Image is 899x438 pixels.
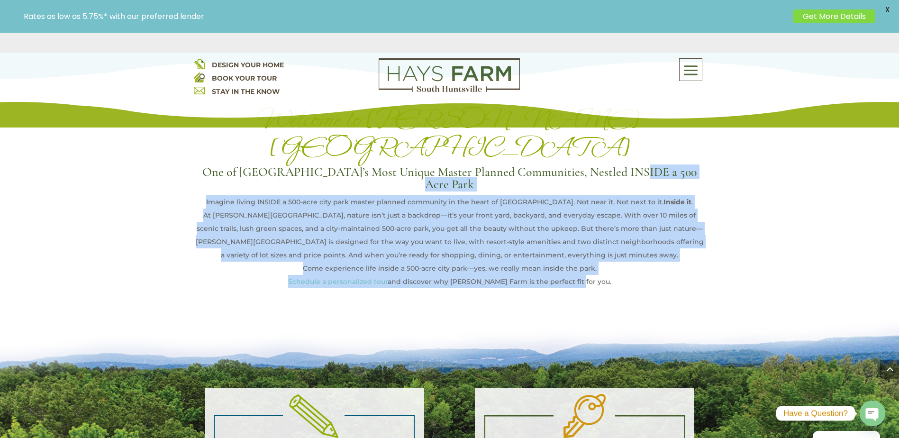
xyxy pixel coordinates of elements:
div: Imagine living INSIDE a 500-acre city park master planned community in the heart of [GEOGRAPHIC_D... [194,195,706,209]
img: design your home [194,58,205,69]
p: Rates as low as 5.75%* with our preferred lender [24,12,789,21]
span: X [880,2,894,17]
a: Schedule a personalized tour [288,277,388,286]
a: Get More Details [793,9,875,23]
h3: One of [GEOGRAPHIC_DATA]’s Most Unique Master Planned Communities, Nestled INSIDE a 500 Acre Park [194,166,706,195]
h1: Welcome to [PERSON_NAME][GEOGRAPHIC_DATA] [194,105,706,166]
p: and discover why [PERSON_NAME] Farm is the perfect fit for you. [194,275,706,288]
a: BOOK YOUR TOUR [212,74,277,82]
div: Come experience life inside a 500-acre city park—yes, we really mean inside the park. [194,262,706,275]
a: hays farm homes huntsville development [379,86,520,94]
a: STAY IN THE KNOW [212,87,280,96]
img: Logo [379,58,520,92]
div: At [PERSON_NAME][GEOGRAPHIC_DATA], nature isn’t just a backdrop—it’s your front yard, backyard, a... [194,209,706,262]
strong: Inside it [663,198,691,206]
a: DESIGN YOUR HOME [212,61,284,69]
img: book your home tour [194,72,205,82]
